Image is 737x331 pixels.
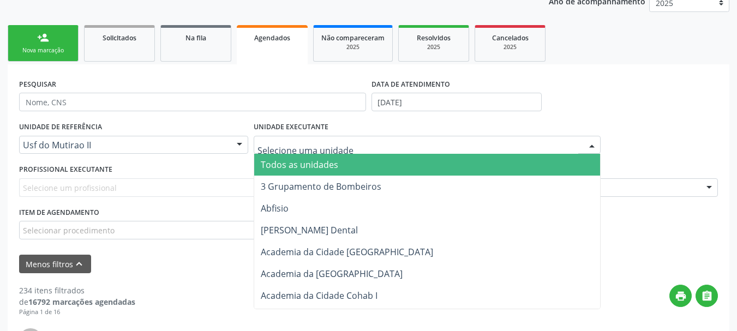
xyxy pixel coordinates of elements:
[372,93,542,111] input: Selecione um intervalo
[19,76,56,93] label: PESQUISAR
[23,140,226,151] span: Usf do Mutirao II
[675,290,687,302] i: print
[261,180,381,192] span: 3 Grupamento de Bombeiros
[261,290,378,302] span: Academia da Cidade Cohab I
[701,290,713,302] i: 
[254,33,290,43] span: Agendados
[321,33,385,43] span: Não compareceram
[372,76,450,93] label: DATA DE ATENDIMENTO
[261,202,289,214] span: Abfisio
[37,32,49,44] div: person_add
[103,33,136,43] span: Solicitados
[185,33,206,43] span: Na fila
[23,225,115,236] span: Selecionar procedimento
[261,159,338,171] span: Todos as unidades
[261,268,403,280] span: Academia da [GEOGRAPHIC_DATA]
[261,224,358,236] span: [PERSON_NAME] Dental
[19,93,366,111] input: Nome, CNS
[261,246,433,258] span: Academia da Cidade [GEOGRAPHIC_DATA]
[16,46,70,55] div: Nova marcação
[696,285,718,307] button: 
[19,296,135,308] div: de
[254,119,328,136] label: UNIDADE EXECUTANTE
[492,33,529,43] span: Cancelados
[406,43,461,51] div: 2025
[19,161,112,178] label: PROFISSIONAL EXECUTANTE
[483,43,537,51] div: 2025
[257,140,578,161] input: Selecione uma unidade
[28,297,135,307] strong: 16792 marcações agendadas
[19,119,102,136] label: UNIDADE DE REFERÊNCIA
[19,285,135,296] div: 234 itens filtrados
[321,43,385,51] div: 2025
[669,285,692,307] button: print
[19,255,91,274] button: Menos filtroskeyboard_arrow_up
[19,308,135,317] div: Página 1 de 16
[73,258,85,270] i: keyboard_arrow_up
[417,33,451,43] span: Resolvidos
[19,204,99,221] label: Item de agendamento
